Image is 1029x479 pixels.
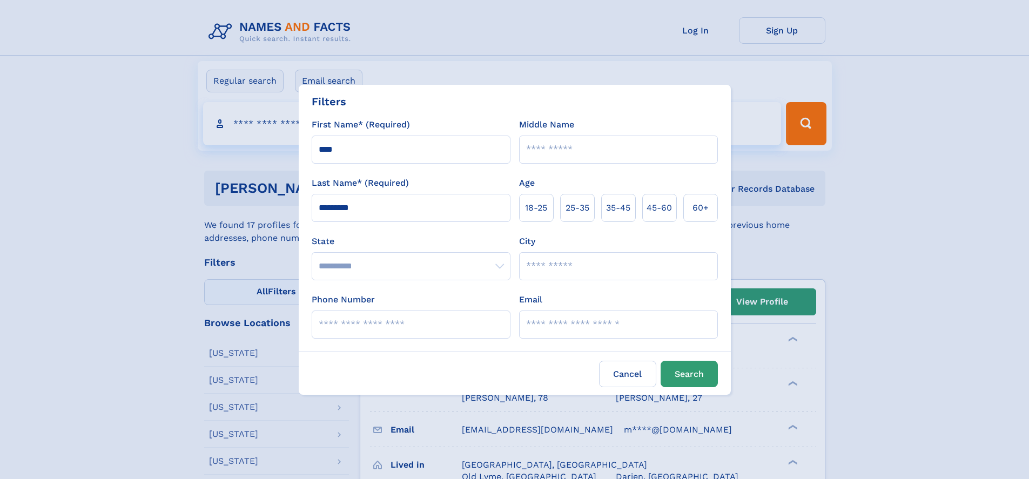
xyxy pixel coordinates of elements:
label: Email [519,293,542,306]
span: 60+ [692,201,709,214]
label: Middle Name [519,118,574,131]
span: 45‑60 [647,201,672,214]
label: State [312,235,510,248]
span: 35‑45 [606,201,630,214]
label: First Name* (Required) [312,118,410,131]
label: City [519,235,535,248]
label: Last Name* (Required) [312,177,409,190]
span: 18‑25 [525,201,547,214]
label: Age [519,177,535,190]
span: 25‑35 [566,201,589,214]
button: Search [661,361,718,387]
label: Cancel [599,361,656,387]
label: Phone Number [312,293,375,306]
div: Filters [312,93,346,110]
